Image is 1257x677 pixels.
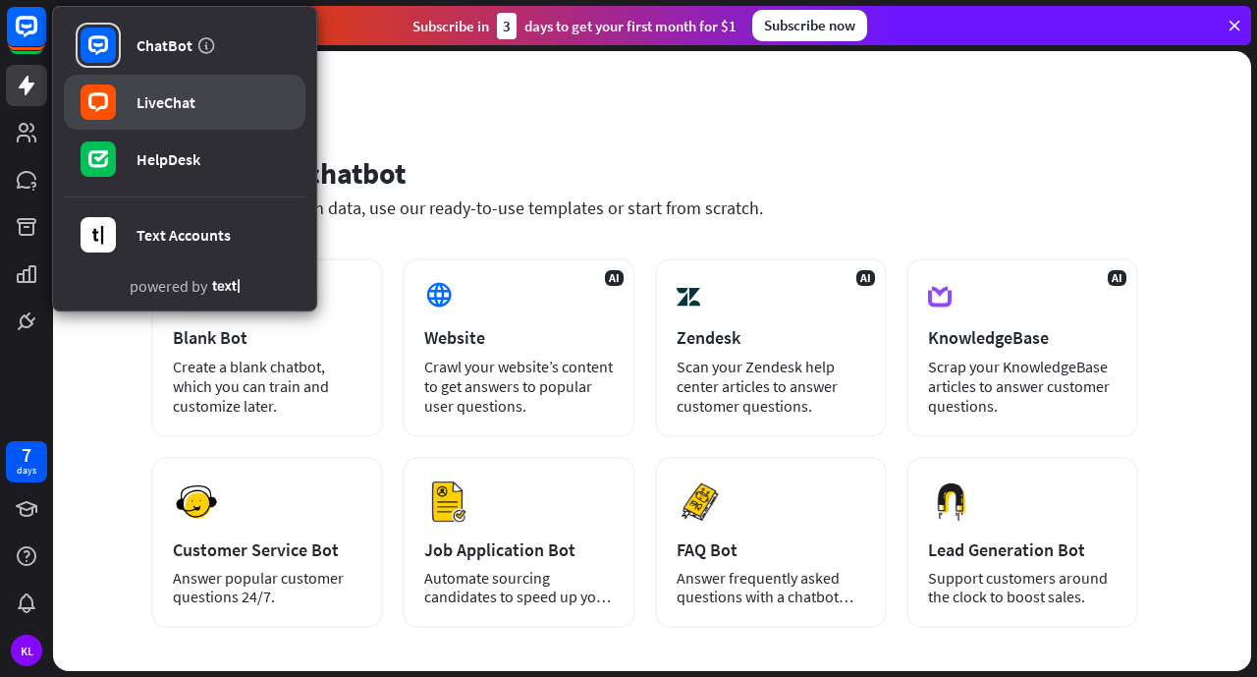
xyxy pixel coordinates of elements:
div: Blank Bot [173,326,361,349]
div: Automate sourcing candidates to speed up your hiring process. [424,569,613,606]
div: FAQ Bot [677,538,865,561]
div: Set up your chatbot [151,154,1138,192]
div: KL [11,635,42,666]
div: Crawl your website’s content to get answers to popular user questions. [424,357,613,416]
div: Customer Service Bot [173,538,361,561]
div: Scan your Zendesk help center articles to answer customer questions. [677,357,865,416]
div: Support customers around the clock to boost sales. [928,569,1117,606]
span: AI [1108,270,1126,286]
div: Zendesk [677,326,865,349]
span: AI [856,270,875,286]
div: Subscribe now [752,10,867,41]
div: KnowledgeBase [928,326,1117,349]
div: Subscribe in days to get your first month for $1 [412,13,737,39]
div: Scrap your KnowledgeBase articles to answer customer questions. [928,357,1117,416]
div: Train your chatbot with data, use our ready-to-use templates or start from scratch. [151,197,1138,219]
div: Website [424,326,613,349]
div: Answer popular customer questions 24/7. [173,569,361,606]
span: AI [605,270,624,286]
a: 7 days [6,441,47,482]
div: 7 [22,446,31,464]
div: Answer frequently asked questions with a chatbot and save your time. [677,569,865,606]
div: Lead Generation Bot [928,538,1117,561]
div: days [17,464,36,478]
div: Job Application Bot [424,538,613,561]
div: 3 [497,13,517,39]
div: Create a blank chatbot, which you can train and customize later. [173,357,361,416]
button: Open LiveChat chat widget [16,8,75,67]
